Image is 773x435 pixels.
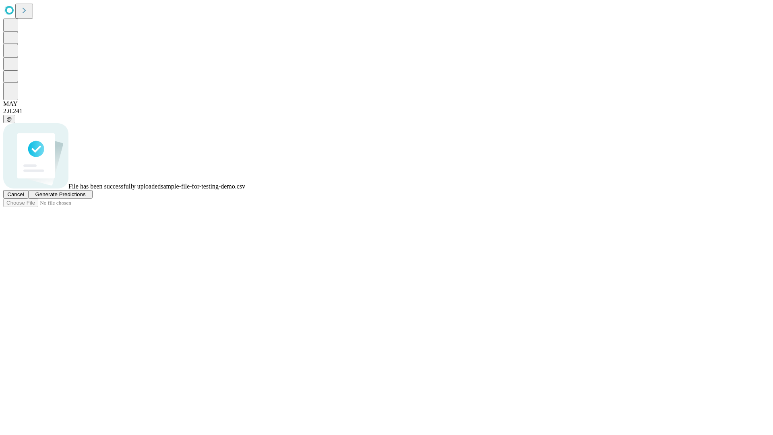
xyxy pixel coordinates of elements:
button: Generate Predictions [28,190,93,199]
button: @ [3,115,15,123]
span: File has been successfully uploaded [68,183,161,190]
span: sample-file-for-testing-demo.csv [161,183,245,190]
span: Cancel [7,191,24,197]
button: Cancel [3,190,28,199]
span: Generate Predictions [35,191,85,197]
div: 2.0.241 [3,108,770,115]
span: @ [6,116,12,122]
div: MAY [3,100,770,108]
